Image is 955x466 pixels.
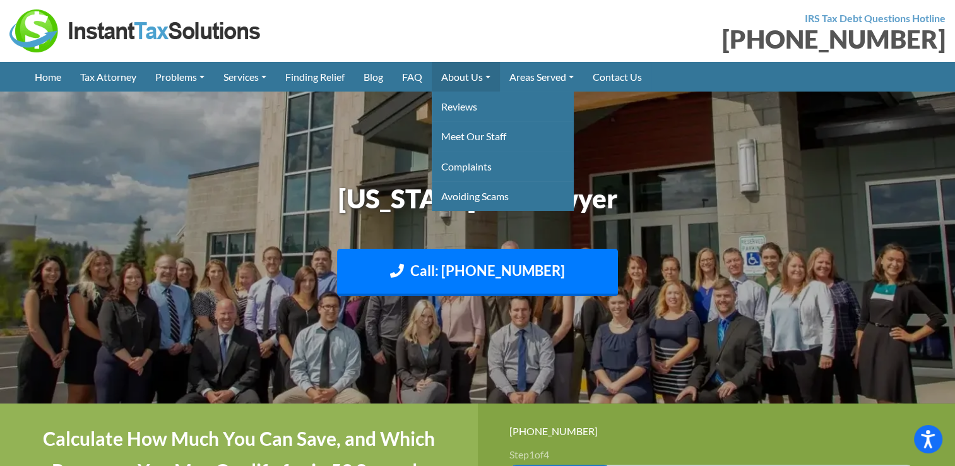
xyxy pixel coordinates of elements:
[337,249,618,296] a: Call: [PHONE_NUMBER]
[805,12,946,24] strong: IRS Tax Debt Questions Hotline
[276,62,354,92] a: Finding Relief
[146,62,214,92] a: Problems
[432,62,500,92] a: About Us
[9,23,262,35] a: Instant Tax Solutions Logo
[509,450,924,460] h3: Step of
[25,62,71,92] a: Home
[432,92,574,121] a: Reviews
[214,62,276,92] a: Services
[543,448,549,460] span: 4
[432,121,574,151] a: Meet Our Staff
[432,181,574,211] a: Avoiding Scams
[509,422,924,439] div: [PHONE_NUMBER]
[128,180,828,217] h1: [US_STATE] Tax Lawyer
[71,62,146,92] a: Tax Attorney
[583,62,651,92] a: Contact Us
[487,27,946,52] div: [PHONE_NUMBER]
[500,62,583,92] a: Areas Served
[529,448,535,460] span: 1
[432,152,574,181] a: Complaints
[9,9,262,52] img: Instant Tax Solutions Logo
[393,62,432,92] a: FAQ
[354,62,393,92] a: Blog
